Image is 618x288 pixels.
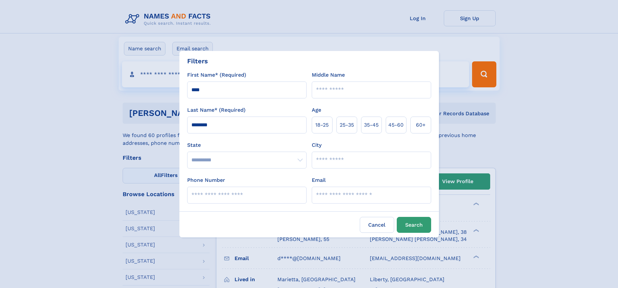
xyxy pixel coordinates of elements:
[388,121,404,129] span: 45‑60
[312,141,321,149] label: City
[312,71,345,79] label: Middle Name
[187,71,246,79] label: First Name* (Required)
[187,176,225,184] label: Phone Number
[187,106,246,114] label: Last Name* (Required)
[312,176,326,184] label: Email
[312,106,321,114] label: Age
[360,217,394,233] label: Cancel
[416,121,426,129] span: 60+
[187,56,208,66] div: Filters
[315,121,329,129] span: 18‑25
[187,141,307,149] label: State
[397,217,431,233] button: Search
[340,121,354,129] span: 25‑35
[364,121,379,129] span: 35‑45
